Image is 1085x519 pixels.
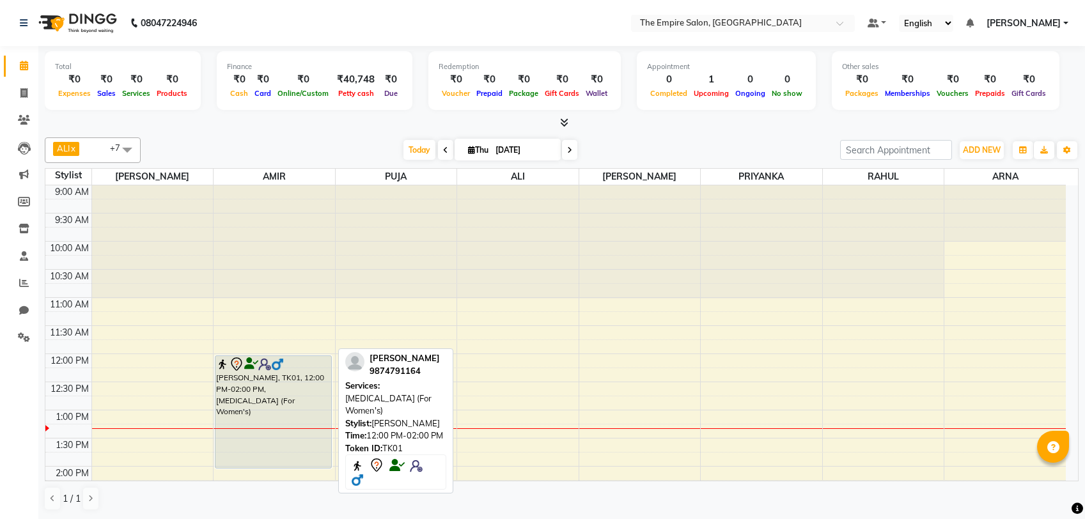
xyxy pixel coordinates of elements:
[345,443,382,453] span: Token ID:
[933,89,972,98] span: Vouchers
[492,141,556,160] input: 2025-09-04
[70,143,75,153] a: x
[345,430,446,442] div: 12:00 PM-02:00 PM
[47,270,91,283] div: 10:30 AM
[345,393,432,416] span: [MEDICAL_DATA] (For Women's)
[842,72,882,87] div: ₹0
[332,72,380,87] div: ₹40,748
[45,169,91,182] div: Stylist
[370,365,440,378] div: 9874791164
[403,140,435,160] span: Today
[48,354,91,368] div: 12:00 PM
[335,89,377,98] span: Petty cash
[582,72,611,87] div: ₹0
[370,353,440,363] span: [PERSON_NAME]
[141,5,197,41] b: 08047224946
[439,61,611,72] div: Redemption
[345,380,380,391] span: Services:
[963,145,1001,155] span: ADD NEW
[153,72,191,87] div: ₹0
[542,89,582,98] span: Gift Cards
[57,143,70,153] span: ALI
[944,169,1066,185] span: ARNA
[506,89,542,98] span: Package
[251,72,274,87] div: ₹0
[47,242,91,255] div: 10:00 AM
[647,72,691,87] div: 0
[274,89,332,98] span: Online/Custom
[582,89,611,98] span: Wallet
[251,89,274,98] span: Card
[960,141,1004,159] button: ADD NEW
[336,169,457,185] span: PUJA
[647,89,691,98] span: Completed
[457,169,579,185] span: ALI
[48,382,91,396] div: 12:30 PM
[110,143,130,153] span: +7
[691,89,732,98] span: Upcoming
[972,89,1008,98] span: Prepaids
[380,72,402,87] div: ₹0
[882,72,933,87] div: ₹0
[55,61,191,72] div: Total
[840,140,952,160] input: Search Appointment
[987,17,1061,30] span: [PERSON_NAME]
[769,89,806,98] span: No show
[94,72,119,87] div: ₹0
[933,72,972,87] div: ₹0
[691,72,732,87] div: 1
[732,72,769,87] div: 0
[506,72,542,87] div: ₹0
[465,145,492,155] span: Thu
[53,410,91,424] div: 1:00 PM
[53,467,91,480] div: 2:00 PM
[345,418,371,428] span: Stylist:
[345,430,366,440] span: Time:
[345,417,446,430] div: [PERSON_NAME]
[1008,72,1049,87] div: ₹0
[345,442,446,455] div: TK01
[153,89,191,98] span: Products
[227,72,251,87] div: ₹0
[842,89,882,98] span: Packages
[769,72,806,87] div: 0
[542,72,582,87] div: ₹0
[647,61,806,72] div: Appointment
[439,89,473,98] span: Voucher
[92,169,214,185] span: [PERSON_NAME]
[473,89,506,98] span: Prepaid
[214,169,335,185] span: AMIR
[227,89,251,98] span: Cash
[55,72,94,87] div: ₹0
[119,89,153,98] span: Services
[579,169,701,185] span: [PERSON_NAME]
[94,89,119,98] span: Sales
[823,169,944,185] span: RAHUL
[1008,89,1049,98] span: Gift Cards
[439,72,473,87] div: ₹0
[119,72,153,87] div: ₹0
[882,89,933,98] span: Memberships
[55,89,94,98] span: Expenses
[1031,468,1072,506] iframe: chat widget
[274,72,332,87] div: ₹0
[47,326,91,339] div: 11:30 AM
[732,89,769,98] span: Ongoing
[47,298,91,311] div: 11:00 AM
[52,213,91,227] div: 9:30 AM
[972,72,1008,87] div: ₹0
[842,61,1049,72] div: Other sales
[63,492,81,506] span: 1 / 1
[473,72,506,87] div: ₹0
[345,352,364,371] img: profile
[701,169,822,185] span: PRIYANKA
[215,356,331,468] div: [PERSON_NAME], TK01, 12:00 PM-02:00 PM, [MEDICAL_DATA] (For Women's)
[53,438,91,452] div: 1:30 PM
[52,185,91,199] div: 9:00 AM
[227,61,402,72] div: Finance
[33,5,120,41] img: logo
[381,89,401,98] span: Due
